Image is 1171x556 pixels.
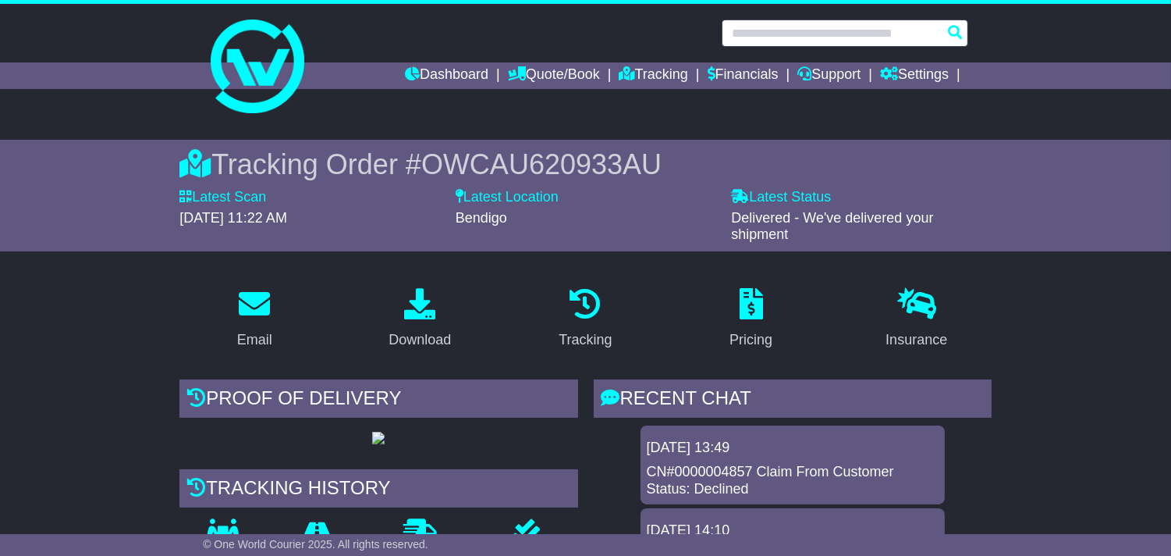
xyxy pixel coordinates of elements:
[508,62,600,89] a: Quote/Book
[389,330,451,351] div: Download
[179,469,577,511] div: Tracking history
[405,62,488,89] a: Dashboard
[179,148,992,181] div: Tracking Order #
[456,189,559,206] label: Latest Location
[885,330,947,351] div: Insurance
[594,380,992,422] div: RECENT CHAT
[227,283,282,356] a: Email
[880,62,949,89] a: Settings
[179,189,266,206] label: Latest Scan
[647,464,939,497] div: CN#0000004857 Claim From Customer Status: Declined
[647,440,939,457] div: [DATE] 13:49
[203,538,428,551] span: © One World Courier 2025. All rights reserved.
[797,62,861,89] a: Support
[619,62,688,89] a: Tracking
[237,330,272,351] div: Email
[456,210,507,226] span: Bendigo
[729,330,772,351] div: Pricing
[875,283,957,356] a: Insurance
[378,283,461,356] a: Download
[179,210,287,226] span: [DATE] 11:22 AM
[559,330,612,351] div: Tracking
[548,283,622,356] a: Tracking
[731,210,933,243] span: Delivered - We've delivered your shipment
[708,62,779,89] a: Financials
[647,522,939,540] div: [DATE] 14:10
[179,380,577,422] div: Proof of Delivery
[421,148,662,180] span: OWCAU620933AU
[719,283,782,356] a: Pricing
[372,432,385,444] img: GetPodImage
[731,189,831,206] label: Latest Status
